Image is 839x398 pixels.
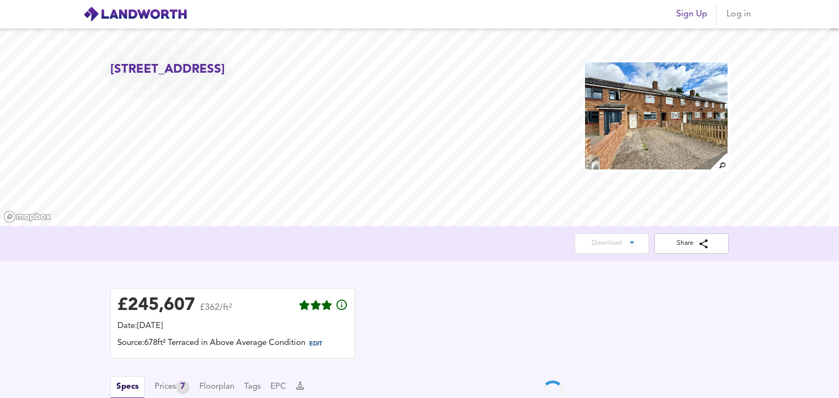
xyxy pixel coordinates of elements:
button: Tags [244,381,261,393]
img: search [710,152,729,171]
button: Floorplan [199,381,234,393]
button: EPC [270,381,286,393]
a: Mapbox homepage [3,210,51,223]
div: 7 [176,381,190,394]
button: Sign Up [672,3,712,25]
div: Prices [155,381,190,394]
button: Log in [721,3,756,25]
h2: [STREET_ADDRESS] [110,61,225,78]
span: Share [663,238,720,249]
div: Date: [DATE] [117,320,348,332]
span: £362/ft² [200,303,232,319]
span: EDIT [309,341,322,347]
img: property [584,61,729,171]
button: Prices7 [155,381,190,394]
span: Sign Up [676,7,707,22]
button: Share [654,233,729,254]
span: Log in [725,7,752,22]
div: £ 245,607 [117,297,195,314]
img: logo [83,6,187,22]
div: Source: 678ft² Terraced in Above Average Condition [117,337,348,352]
